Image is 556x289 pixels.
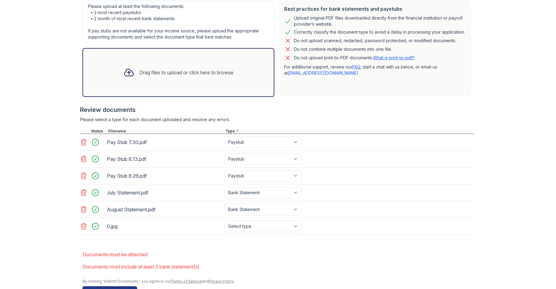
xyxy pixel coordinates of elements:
[209,279,234,283] a: Privacy Policy.
[171,279,202,283] a: Terms of Service
[294,15,466,27] div: Upload original PDF files downloaded directly from the financial institution or payroll provider’...
[284,5,466,13] div: Best practices for bank statements and paystubs
[294,37,456,44] div: Do not upload scanned, redacted, password protected, or modified documents.
[90,129,107,134] div: Status
[294,46,392,53] div: Do not combine multiple documents into one file.
[80,106,474,114] div: Review documents
[107,221,222,231] div: 0.jpg
[107,188,222,198] div: July Statement.pdf
[80,117,474,123] div: Please select a type for each document uploaded and resolve any errors.
[373,55,415,60] a: What is print-to-pdf?
[107,171,222,181] div: Pay Stub 8.26.pdf
[82,0,274,43] div: Please upload at least the following documents: • 3 most recent paystubs • 2 month of most recent...
[82,279,474,284] div: By clicking "Submit Documents," you agree to our and
[107,137,222,147] div: Pay Stub 7.30.pdf
[284,64,466,76] p: For additional support, review our , start a chat with us below, or email us at
[352,64,360,69] a: FAQ
[294,55,415,61] p: Do not upload print-to-PDF documents.
[294,28,465,36] div: Correctly classify the document type to avoid a delay in processing your application.
[224,129,474,134] div: Type
[107,129,224,134] div: Filename
[82,248,474,261] li: Documents must be attached
[107,205,222,214] div: August Statement.pdf
[82,261,474,273] li: Documents must include at least 3 bank statement(s)
[139,69,233,76] div: Drag files to upload or click here to browse
[288,70,358,76] a: [EMAIL_ADDRESS][DOMAIN_NAME]
[107,154,222,164] div: Pay Stub 8.13.pdf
